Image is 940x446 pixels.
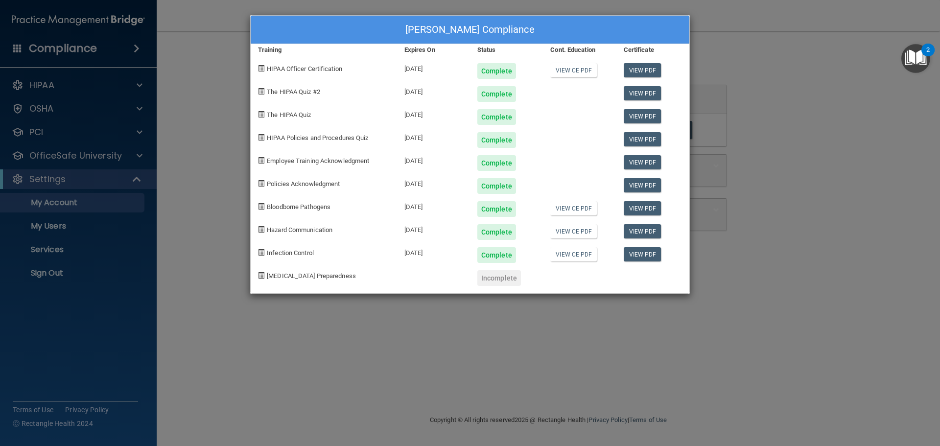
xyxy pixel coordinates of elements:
div: Complete [477,155,516,171]
div: Complete [477,63,516,79]
div: Training [251,44,397,56]
a: View CE PDF [550,201,597,215]
span: Employee Training Acknowledgment [267,157,369,164]
div: Complete [477,247,516,263]
div: [DATE] [397,56,470,79]
div: Complete [477,86,516,102]
a: View PDF [624,247,661,261]
div: [DATE] [397,148,470,171]
div: [DATE] [397,79,470,102]
span: Policies Acknowledgment [267,180,340,188]
a: View CE PDF [550,247,597,261]
div: Complete [477,178,516,194]
span: Bloodborne Pathogens [267,203,330,211]
div: [DATE] [397,217,470,240]
span: HIPAA Policies and Procedures Quiz [267,134,368,141]
a: View CE PDF [550,224,597,238]
div: Complete [477,201,516,217]
a: View PDF [624,63,661,77]
div: [DATE] [397,102,470,125]
a: View PDF [624,132,661,146]
div: Complete [477,224,516,240]
a: View PDF [624,155,661,169]
div: Complete [477,109,516,125]
div: 2 [926,50,930,63]
div: Cont. Education [543,44,616,56]
span: HIPAA Officer Certification [267,65,342,72]
a: View PDF [624,109,661,123]
div: [PERSON_NAME] Compliance [251,16,689,44]
div: Certificate [616,44,689,56]
div: Expires On [397,44,470,56]
div: Status [470,44,543,56]
a: View PDF [624,201,661,215]
div: [DATE] [397,194,470,217]
span: Hazard Communication [267,226,332,234]
a: View PDF [624,86,661,100]
span: [MEDICAL_DATA] Preparedness [267,272,356,280]
span: The HIPAA Quiz [267,111,311,118]
div: Incomplete [477,270,521,286]
a: View PDF [624,178,661,192]
a: View CE PDF [550,63,597,77]
div: Complete [477,132,516,148]
div: [DATE] [397,171,470,194]
a: View PDF [624,224,661,238]
button: Open Resource Center, 2 new notifications [901,44,930,73]
div: [DATE] [397,240,470,263]
span: The HIPAA Quiz #2 [267,88,320,95]
span: Infection Control [267,249,314,257]
div: [DATE] [397,125,470,148]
